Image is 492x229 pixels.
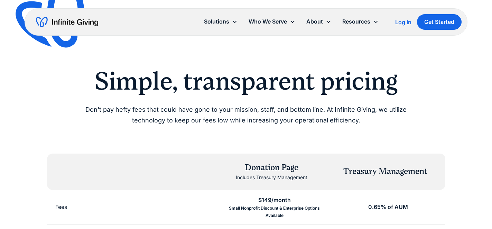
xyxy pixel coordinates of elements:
div: Solutions [198,14,243,29]
p: Don't pay hefty fees that could have gone to your mission, staff, and bottom line. At Infinite Gi... [69,104,423,126]
div: 0.65% of AUM [368,202,408,212]
div: Includes Treasury Management [236,173,307,182]
div: Small Nonprofit Discount & Enterprise Options Available [226,205,323,219]
div: Log In [395,19,411,25]
div: About [301,14,337,29]
div: Fees [55,202,67,212]
div: Donation Page [236,162,307,174]
a: Get Started [417,14,462,30]
div: Who We Serve [243,14,301,29]
div: Resources [342,17,370,26]
a: Log In [395,18,411,26]
div: Who We Serve [249,17,287,26]
div: Resources [337,14,384,29]
div: About [306,17,323,26]
a: home [36,17,98,28]
div: $149/month [258,195,291,205]
div: Treasury Management [343,166,427,177]
h2: Simple, transparent pricing [69,66,423,96]
div: Solutions [204,17,229,26]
